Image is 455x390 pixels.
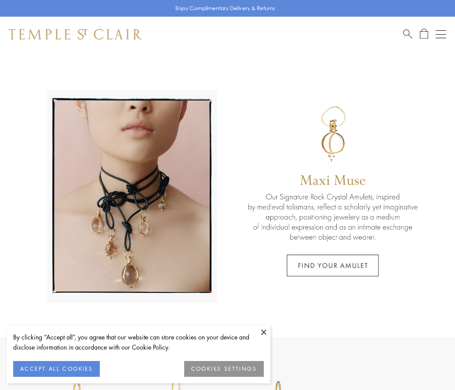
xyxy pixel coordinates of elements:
div: By clicking “Accept all”, you agree that our website can store cookies on your device and disclos... [13,332,264,352]
img: Temple St. Clair [9,29,142,40]
button: ACCEPT ALL COOKIES [13,361,100,377]
a: Search [403,29,412,40]
a: Open Shopping Bag [420,29,428,40]
button: Open navigation [436,29,446,40]
p: Enjoy Complimentary Delivery & Returns [175,4,275,13]
button: COOKIES SETTINGS [184,361,264,377]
